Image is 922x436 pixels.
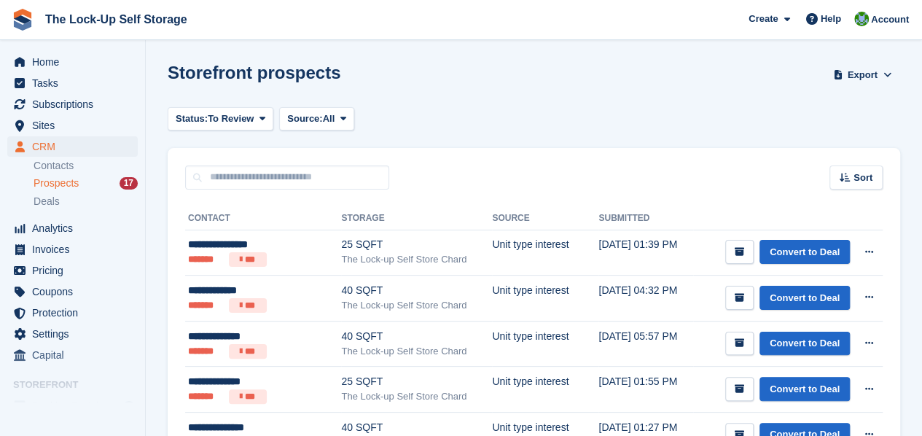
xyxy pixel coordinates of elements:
[492,367,598,413] td: Unit type interest
[279,107,354,131] button: Source: All
[7,94,138,114] a: menu
[120,177,138,190] div: 17
[341,207,492,230] th: Storage
[854,12,869,26] img: Andrew Beer
[830,63,894,87] button: Export
[759,377,850,401] a: Convert to Deal
[120,397,138,415] a: Preview store
[34,176,79,190] span: Prospects
[749,12,778,26] span: Create
[598,321,693,367] td: [DATE] 05:57 PM
[759,240,850,264] a: Convert to Deal
[32,115,120,136] span: Sites
[7,136,138,157] a: menu
[759,332,850,356] a: Convert to Deal
[7,115,138,136] a: menu
[492,230,598,276] td: Unit type interest
[176,112,208,126] span: Status:
[32,239,120,260] span: Invoices
[492,321,598,367] td: Unit type interest
[598,230,693,276] td: [DATE] 01:39 PM
[7,260,138,281] a: menu
[287,112,322,126] span: Source:
[341,374,492,389] div: 25 SQFT
[208,112,254,126] span: To Review
[848,68,878,82] span: Export
[341,283,492,298] div: 40 SQFT
[34,176,138,191] a: Prospects 17
[34,195,60,209] span: Deals
[341,237,492,252] div: 25 SQFT
[7,303,138,323] a: menu
[34,159,138,173] a: Contacts
[34,194,138,209] a: Deals
[341,420,492,435] div: 40 SQFT
[185,207,341,230] th: Contact
[32,73,120,93] span: Tasks
[32,281,120,302] span: Coupons
[871,12,909,27] span: Account
[32,136,120,157] span: CRM
[492,207,598,230] th: Source
[853,171,872,185] span: Sort
[7,281,138,302] a: menu
[32,324,120,344] span: Settings
[168,63,340,82] h1: Storefront prospects
[821,12,841,26] span: Help
[32,218,120,238] span: Analytics
[32,303,120,323] span: Protection
[598,367,693,413] td: [DATE] 01:55 PM
[341,389,492,404] div: The Lock-up Self Store Chard
[341,252,492,267] div: The Lock-up Self Store Chard
[7,345,138,365] a: menu
[759,286,850,310] a: Convert to Deal
[492,276,598,322] td: Unit type interest
[341,298,492,313] div: The Lock-up Self Store Chard
[39,7,193,31] a: The Lock-Up Self Storage
[32,52,120,72] span: Home
[7,324,138,344] a: menu
[13,378,145,392] span: Storefront
[7,52,138,72] a: menu
[32,396,120,416] span: Booking Portal
[7,239,138,260] a: menu
[32,260,120,281] span: Pricing
[12,9,34,31] img: stora-icon-8386f47178a22dfd0bd8f6a31ec36ba5ce8667c1dd55bd0f319d3a0aa187defe.svg
[341,344,492,359] div: The Lock-up Self Store Chard
[32,345,120,365] span: Capital
[598,276,693,322] td: [DATE] 04:32 PM
[7,73,138,93] a: menu
[598,207,693,230] th: Submitted
[323,112,335,126] span: All
[32,94,120,114] span: Subscriptions
[168,107,273,131] button: Status: To Review
[7,396,138,416] a: menu
[341,329,492,344] div: 40 SQFT
[7,218,138,238] a: menu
